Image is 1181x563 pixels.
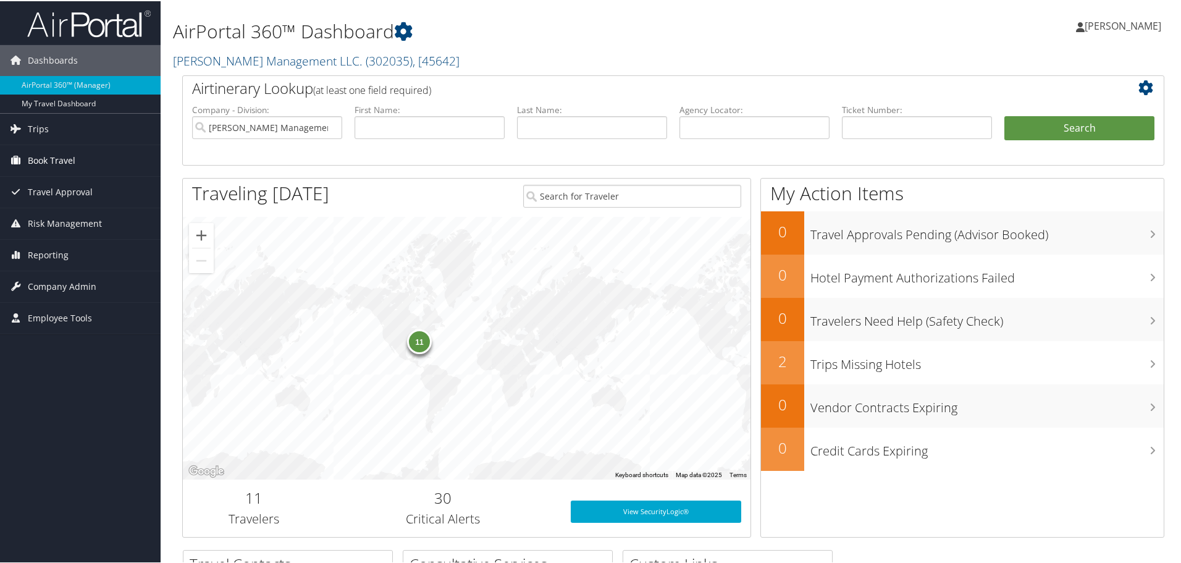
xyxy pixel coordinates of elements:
[186,462,227,478] img: Google
[189,247,214,272] button: Zoom out
[571,499,741,522] a: View SecurityLogic®
[28,270,96,301] span: Company Admin
[192,77,1073,98] h2: Airtinerary Lookup
[523,184,741,206] input: Search for Traveler
[407,328,432,353] div: 11
[842,103,992,115] label: Ticket Number:
[810,262,1164,286] h3: Hotel Payment Authorizations Failed
[761,383,1164,426] a: 0Vendor Contracts Expiring
[28,176,93,206] span: Travel Approval
[173,51,460,68] a: [PERSON_NAME] Management LLC.
[28,302,92,332] span: Employee Tools
[761,340,1164,383] a: 2Trips Missing Hotels
[729,470,747,477] a: Terms (opens in new tab)
[1076,6,1174,43] a: [PERSON_NAME]
[186,462,227,478] a: Open this area in Google Maps (opens a new window)
[761,263,804,284] h2: 0
[761,307,804,328] h2: 0
[761,426,1164,470] a: 0Credit Cards Expiring
[192,486,316,507] h2: 11
[27,8,151,37] img: airportal-logo.png
[761,220,804,241] h2: 0
[615,470,668,478] button: Keyboard shortcuts
[810,349,1164,372] h3: Trips Missing Hotels
[355,103,505,115] label: First Name:
[28,44,78,75] span: Dashboards
[1004,115,1154,140] button: Search
[28,112,49,143] span: Trips
[761,350,804,371] h2: 2
[28,144,75,175] span: Book Travel
[413,51,460,68] span: , [ 45642 ]
[1085,18,1161,32] span: [PERSON_NAME]
[761,297,1164,340] a: 0Travelers Need Help (Safety Check)
[761,253,1164,297] a: 0Hotel Payment Authorizations Failed
[189,222,214,247] button: Zoom in
[761,179,1164,205] h1: My Action Items
[761,436,804,457] h2: 0
[313,82,431,96] span: (at least one field required)
[810,392,1164,415] h3: Vendor Contracts Expiring
[334,486,552,507] h2: 30
[192,509,316,527] h3: Travelers
[192,103,342,115] label: Company - Division:
[28,207,102,238] span: Risk Management
[28,239,69,269] span: Reporting
[517,103,667,115] label: Last Name:
[810,219,1164,242] h3: Travel Approvals Pending (Advisor Booked)
[676,470,722,477] span: Map data ©2025
[173,17,840,43] h1: AirPortal 360™ Dashboard
[334,509,552,527] h3: Critical Alerts
[810,435,1164,459] h3: Credit Cards Expiring
[366,51,413,68] span: ( 302035 )
[679,103,830,115] label: Agency Locator:
[761,210,1164,253] a: 0Travel Approvals Pending (Advisor Booked)
[810,305,1164,329] h3: Travelers Need Help (Safety Check)
[761,393,804,414] h2: 0
[192,179,329,205] h1: Traveling [DATE]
